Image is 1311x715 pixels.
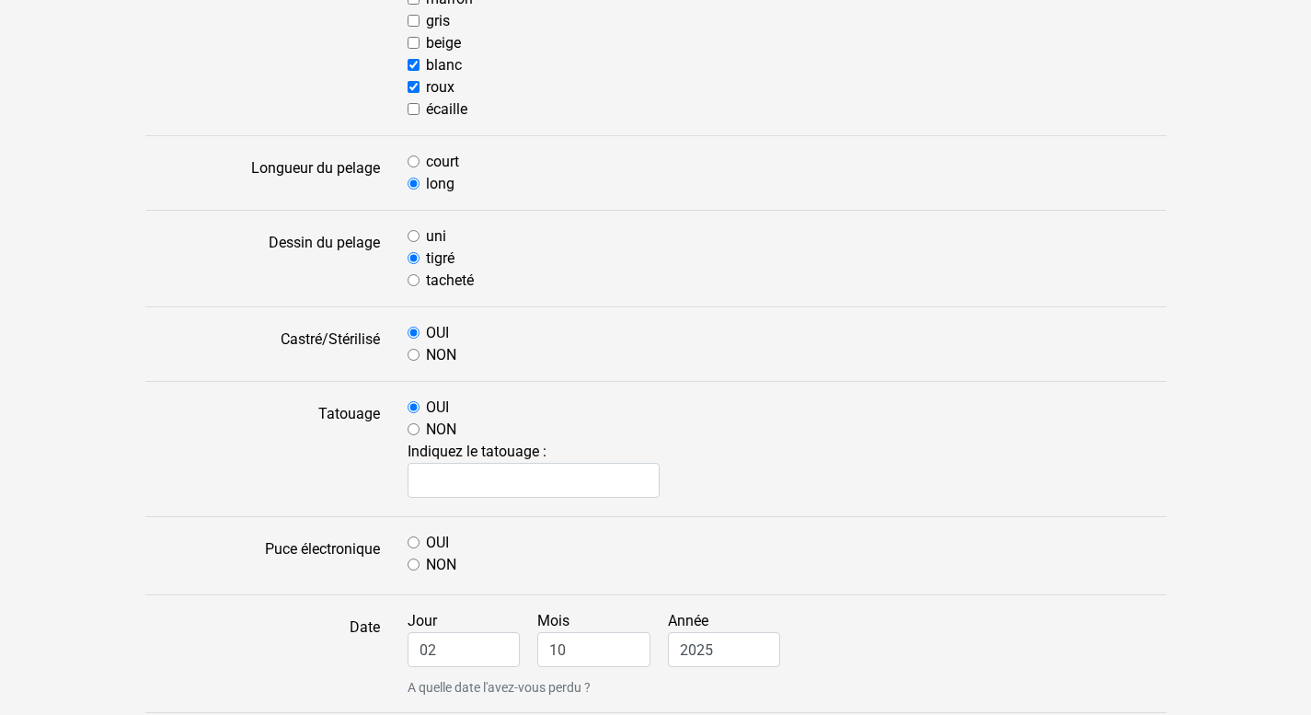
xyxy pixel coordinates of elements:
label: OUI [426,397,449,419]
label: Castré/Stérilisé [132,322,394,366]
small: A quelle date l'avez-vous perdu ? [408,678,1167,698]
label: Dessin du pelage [132,225,394,292]
input: Année [668,632,781,667]
label: Jour [408,610,535,667]
input: OUI [408,401,420,413]
input: OUI [408,327,420,339]
input: tacheté [408,274,420,286]
label: blanc [426,54,462,76]
input: OUI [408,536,420,548]
input: NON [408,349,420,361]
label: Longueur du pelage [132,151,394,195]
label: écaille [426,98,467,121]
label: NON [426,554,456,576]
label: Puce électronique [132,532,394,580]
input: Mois [537,632,650,667]
label: roux [426,76,454,98]
input: NON [408,423,420,435]
input: court [408,156,420,167]
input: uni [408,230,420,242]
input: long [408,178,420,190]
input: Jour [408,632,521,667]
label: NON [426,419,456,441]
label: uni [426,225,446,248]
label: Date [132,610,394,698]
label: gris [426,10,450,32]
label: court [426,151,459,173]
label: tacheté [426,270,474,292]
label: Mois [537,610,664,667]
label: OUI [426,532,449,554]
label: Tatouage [132,397,394,502]
label: NON [426,344,456,366]
label: Année [668,610,795,667]
span: Indiquez le tatouage : [408,443,1167,498]
label: long [426,173,454,195]
input: NON [408,559,420,571]
label: beige [426,32,461,54]
label: tigré [426,248,454,270]
input: tigré [408,252,420,264]
label: OUI [426,322,449,344]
